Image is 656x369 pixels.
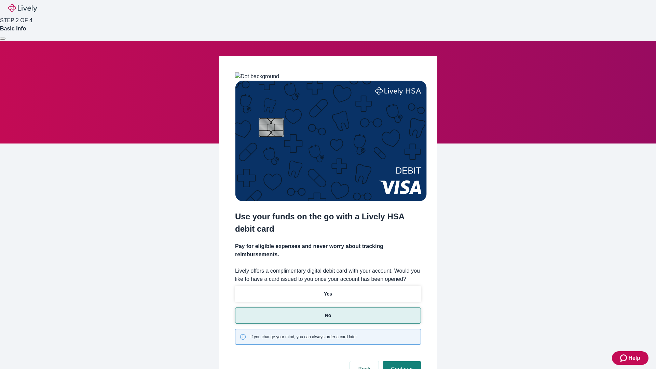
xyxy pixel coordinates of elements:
p: Yes [324,290,332,298]
img: Lively [8,4,37,12]
h2: Use your funds on the go with a Lively HSA debit card [235,210,421,235]
label: Lively offers a complimentary digital debit card with your account. Would you like to have a card... [235,267,421,283]
button: No [235,307,421,324]
p: No [325,312,331,319]
h4: Pay for eligible expenses and never worry about tracking reimbursements. [235,242,421,259]
span: If you change your mind, you can always order a card later. [250,334,358,340]
img: Dot background [235,72,279,81]
span: Help [628,354,640,362]
img: Debit card [235,81,427,201]
button: Yes [235,286,421,302]
button: Zendesk support iconHelp [612,351,648,365]
svg: Zendesk support icon [620,354,628,362]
